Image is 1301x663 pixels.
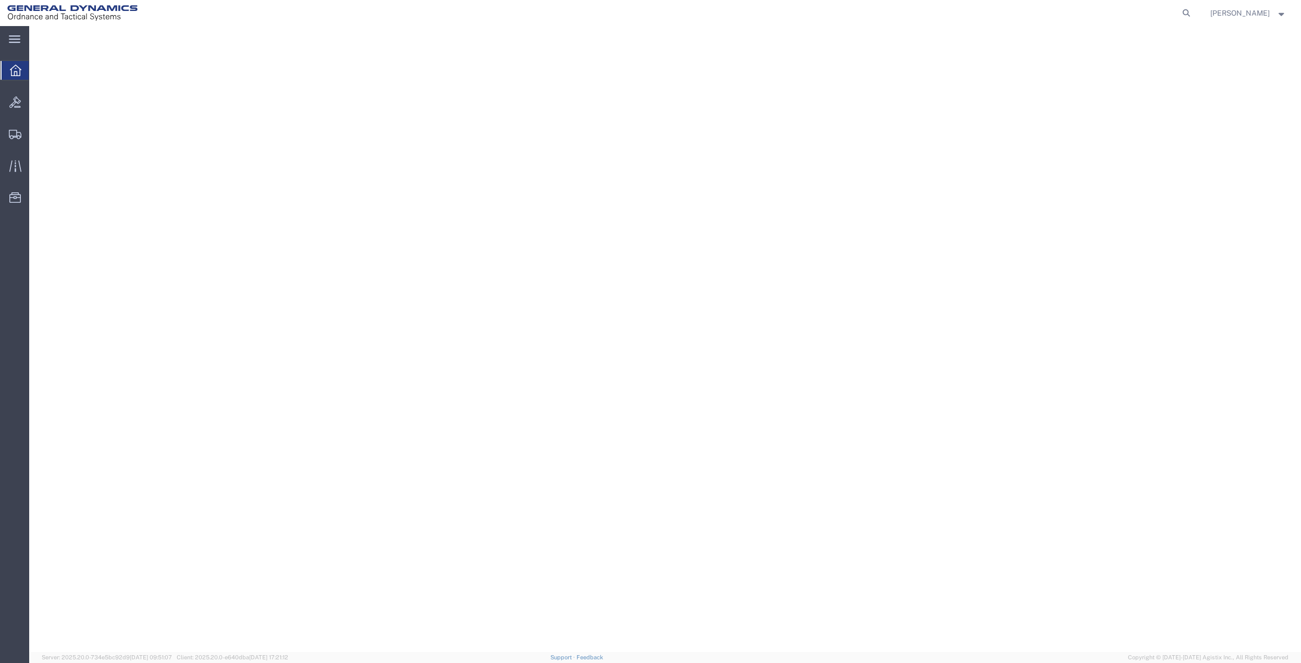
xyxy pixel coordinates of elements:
button: [PERSON_NAME] [1210,7,1287,19]
span: Client: 2025.20.0-e640dba [177,654,288,660]
span: Server: 2025.20.0-734e5bc92d9 [42,654,172,660]
span: Nicholas Bohmer [1210,7,1270,19]
span: [DATE] 09:51:07 [130,654,172,660]
span: [DATE] 17:21:12 [249,654,288,660]
a: Feedback [576,654,603,660]
img: logo [7,5,138,21]
span: Copyright © [DATE]-[DATE] Agistix Inc., All Rights Reserved [1128,653,1288,662]
iframe: FS Legacy Container [29,26,1301,652]
a: Support [550,654,576,660]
